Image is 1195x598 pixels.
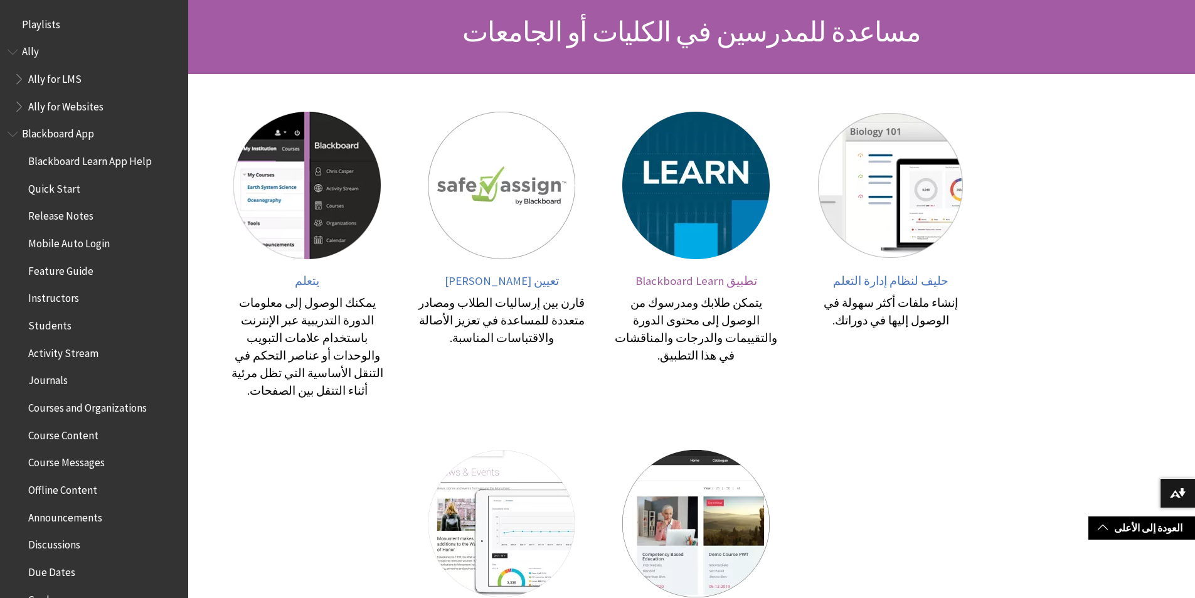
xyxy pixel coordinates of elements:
nav: مخطط كتاب لقوائم التشغيل [8,14,181,35]
span: Students [28,315,72,332]
img: يتعلم [233,112,381,259]
span: Feature Guide [28,260,93,277]
a: تعيين آمن تعيين [PERSON_NAME] قارن بين إرساليات الطلاب ومصادر متعددة للمساعدة في تعزيز الأصالة وا... [417,112,587,400]
font: تعيين [PERSON_NAME] [445,274,559,288]
a: العودة إلى الأعلى [1088,516,1195,540]
nav: مخطط كتاب لمختارات Ally Help [8,41,181,117]
span: Course Messages [28,452,105,469]
font: تطبيق Blackboard Learn [635,274,757,288]
span: Discussions [28,534,80,551]
font: مساعدة للمدرسين في الكليات أو الجامعات [462,14,921,49]
a: تطبيق Blackboard Learn تطبيق Blackboard Learn يتمكن طلابك ومدرسوك من الوصول إلى محتوى الدورة والت... [612,112,781,400]
span: Mobile Auto Login [28,233,110,250]
span: Activity Stream [28,343,98,360]
font: حليف لنظام إدارة التعلم [833,274,948,288]
span: Blackboard App [22,124,94,141]
font: يتمكن طلابك ومدرسوك من الوصول إلى محتوى الدورة والتقييمات والدرجات والمناقشات في هذا التطبيق. [615,296,777,363]
span: Quick Start [28,178,80,195]
span: Courses and Organizations [28,397,147,414]
font: قارن بين إرساليات الطلاب ومصادر متعددة للمساعدة في تعزيز الأصالة والاقتباسات المناسبة. [418,296,585,345]
img: تطبيق Blackboard Learn [622,112,770,259]
span: Playlists [22,14,60,31]
span: Release Notes [28,206,93,223]
span: Ally for LMS [28,68,82,85]
span: Announcements [28,507,102,524]
span: Ally [22,41,39,58]
font: العودة إلى الأعلى [1114,521,1182,534]
img: حليف لنظام إدارة التعلم [817,112,964,259]
a: حليف لنظام إدارة التعلم حليف لنظام إدارة التعلم إنشاء ملفات أكثر سهولة في الوصول إليها في دوراتك. [806,112,975,400]
img: تعيين آمن [428,112,575,259]
a: يتعلم يتعلم يمكنك الوصول إلى معلومات الدورة التدريبية عبر الإنترنت باستخدام علامات التبويب والوحد... [223,112,392,400]
img: حليف للمواقع الإلكترونية [428,450,575,597]
span: Journals [28,370,68,387]
span: Instructors [28,288,79,305]
span: Course Content [28,425,98,442]
span: Blackboard Learn App Help [28,151,152,168]
img: مدير التدريب والتطوير [622,450,770,597]
font: يمكنك الوصول إلى معلومات الدورة التدريبية عبر الإنترنت باستخدام علامات التبويب والوحدات أو عناصر ... [231,296,383,398]
font: يتعلم [295,274,319,288]
span: Ally for Websites [28,96,104,113]
span: Due Dates [28,562,75,579]
span: Offline Content [28,479,97,496]
font: إنشاء ملفات أكثر سهولة في الوصول إليها في دوراتك. [824,296,958,328]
